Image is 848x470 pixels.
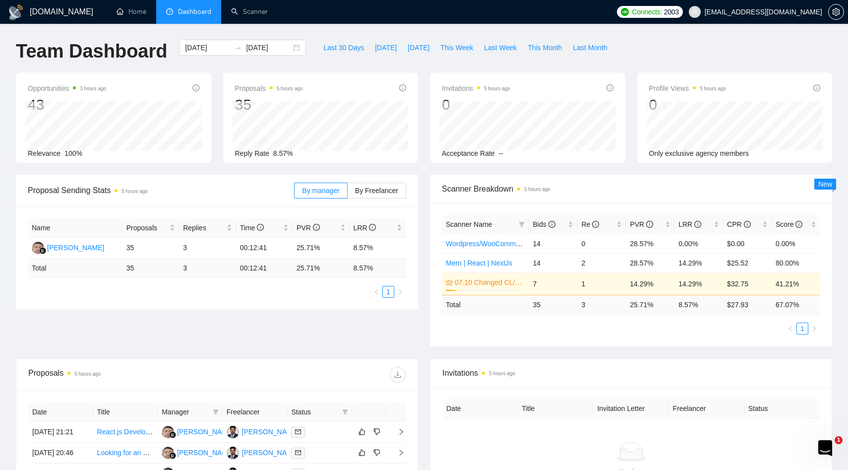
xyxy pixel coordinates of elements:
[234,44,242,52] span: to
[829,8,844,16] span: setting
[808,323,820,335] li: Next Page
[375,42,397,53] span: [DATE]
[169,452,176,459] img: gigradar-bm.png
[242,426,299,437] div: [PERSON_NAME]
[442,399,518,418] th: Date
[257,224,264,231] span: info-circle
[97,428,265,436] a: React.js Developer Needed for Web App Development
[795,221,802,228] span: info-circle
[522,40,567,56] button: This Month
[295,429,301,435] span: mail
[442,95,510,114] div: 0
[28,184,294,197] span: Proposal Sending Stats
[291,406,338,417] span: Status
[8,4,24,20] img: logo
[162,447,174,459] img: NS
[235,95,303,114] div: 35
[4,4,20,32] div: Intercom messenger
[64,149,82,157] span: 100%
[28,422,93,443] td: [DATE] 21:21
[369,224,376,231] span: info-circle
[479,40,522,56] button: Last Week
[236,238,293,259] td: 00:12:41
[192,84,199,91] span: info-circle
[814,436,838,460] iframe: Intercom live chat
[787,326,793,332] span: left
[808,323,820,335] button: right
[179,238,236,259] td: 3
[649,95,727,114] div: 0
[340,404,350,419] span: filter
[626,272,674,295] td: 14.29%
[519,221,525,227] span: filter
[785,323,796,335] button: left
[32,242,44,254] img: NS
[370,286,382,298] li: Previous Page
[47,242,104,253] div: [PERSON_NAME]
[234,44,242,52] span: swap-right
[236,259,293,278] td: 00:12:41
[529,234,577,253] td: 14
[227,427,299,435] a: KT[PERSON_NAME]
[394,286,406,298] li: Next Page
[442,82,510,94] span: Invitations
[227,447,239,459] img: KT
[371,447,383,459] button: dislike
[355,187,398,195] span: By Freelancer
[592,221,599,228] span: info-circle
[776,220,802,228] span: Score
[178,7,211,16] span: Dashboard
[723,234,772,253] td: $0.00
[28,367,217,383] div: Proposals
[678,220,701,228] span: LRR
[28,443,93,464] td: [DATE] 20:46
[446,259,512,267] a: Mern | React | NextJs
[359,449,365,457] span: like
[772,295,820,314] td: 67.07 %
[177,426,234,437] div: [PERSON_NAME]
[295,450,301,456] span: mail
[28,259,122,278] td: Total
[669,399,744,418] th: Freelancer
[359,428,365,436] span: like
[373,449,380,457] span: dislike
[350,238,407,259] td: 8.57%
[162,427,234,435] a: NS[PERSON_NAME]
[122,259,179,278] td: 35
[630,220,653,228] span: PVR
[32,243,104,251] a: NS[PERSON_NAME]
[213,409,219,415] span: filter
[621,8,629,16] img: upwork-logo.png
[785,323,796,335] li: Previous Page
[499,149,503,157] span: --
[524,187,550,192] time: 5 hours ago
[277,86,303,91] time: 5 hours ago
[606,84,613,91] span: info-circle
[162,426,174,438] img: NS
[80,86,106,91] time: 3 hours ago
[394,286,406,298] button: right
[772,272,820,295] td: 41.21%
[16,40,167,63] h1: Team Dashboard
[772,253,820,272] td: 80.00%
[356,426,368,438] button: like
[223,403,288,422] th: Freelancer
[371,426,383,438] button: dislike
[235,149,269,157] span: Reply Rate
[674,272,723,295] td: 14.29%
[318,40,369,56] button: Last 30 Days
[350,259,407,278] td: 8.57 %
[581,220,599,228] span: Re
[548,221,555,228] span: info-circle
[126,222,168,233] span: Proposals
[674,253,723,272] td: 14.29%
[373,428,380,436] span: dislike
[302,187,339,195] span: By manager
[674,295,723,314] td: 8.57 %
[533,220,555,228] span: Bids
[93,422,158,443] td: React.js Developer Needed for Web App Development
[408,42,429,53] span: [DATE]
[28,82,106,94] span: Opportunities
[442,367,820,379] span: Invitations
[577,253,626,272] td: 2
